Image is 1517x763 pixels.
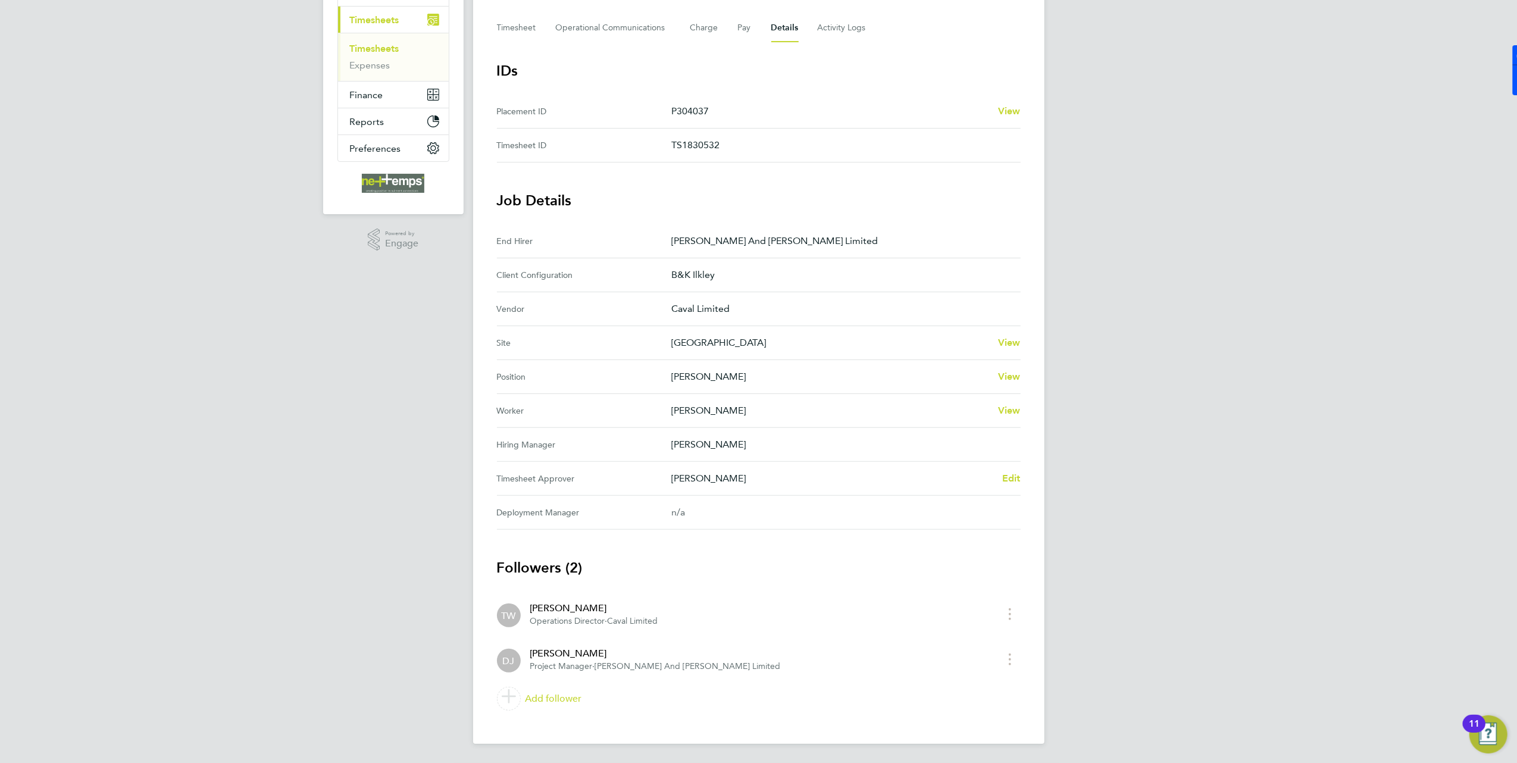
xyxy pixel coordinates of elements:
[362,174,425,193] img: net-temps-logo-retina.png
[338,82,449,108] button: Finance
[502,609,516,622] span: TW
[497,234,671,248] div: End Hirer
[350,89,383,101] span: Finance
[556,14,671,42] button: Operational Communications
[503,654,515,667] span: DJ
[338,108,449,135] button: Reports
[350,43,399,54] a: Timesheets
[497,603,521,627] div: Tim Wells
[497,649,521,673] div: Daryl Jackson
[497,336,671,350] div: Site
[671,268,1011,282] p: B&K Ilkley
[1469,715,1507,753] button: Open Resource Center, 11 new notifications
[818,14,868,42] button: Activity Logs
[497,61,1021,715] section: Details
[530,661,593,671] span: Project Manager
[671,471,993,486] p: [PERSON_NAME]
[497,302,671,316] div: Vendor
[497,404,671,418] div: Worker
[497,268,671,282] div: Client Configuration
[671,336,989,350] p: [GEOGRAPHIC_DATA]
[530,601,658,615] div: [PERSON_NAME]
[998,337,1021,348] span: View
[690,14,719,42] button: Charge
[1002,473,1021,484] span: Edit
[671,505,1002,520] div: n/a
[338,7,449,33] button: Timesheets
[671,302,1011,316] p: Caval Limited
[350,143,401,154] span: Preferences
[671,370,989,384] p: [PERSON_NAME]
[998,405,1021,416] span: View
[1002,471,1021,486] a: Edit
[593,661,595,671] span: ·
[497,682,1021,715] a: Add follower
[738,14,752,42] button: Pay
[671,104,989,118] p: P304037
[350,116,384,127] span: Reports
[497,138,671,152] div: Timesheet ID
[368,229,418,251] a: Powered byEngage
[530,646,781,661] div: [PERSON_NAME]
[497,437,671,452] div: Hiring Manager
[497,61,1021,80] h3: IDs
[337,174,449,193] a: Go to home page
[385,229,418,239] span: Powered by
[998,105,1021,117] span: View
[595,661,781,671] span: [PERSON_NAME] And [PERSON_NAME] Limited
[385,239,418,249] span: Engage
[998,370,1021,384] a: View
[671,437,1011,452] p: [PERSON_NAME]
[497,471,671,486] div: Timesheet Approver
[338,135,449,161] button: Preferences
[497,558,1021,577] h3: Followers (2)
[671,138,1011,152] p: TS1830532
[338,33,449,81] div: Timesheets
[671,404,989,418] p: [PERSON_NAME]
[497,505,671,520] div: Deployment Manager
[605,616,608,626] span: ·
[1469,724,1480,739] div: 11
[999,650,1021,668] button: timesheet menu
[998,336,1021,350] a: View
[530,616,605,626] span: Operations Director
[497,104,671,118] div: Placement ID
[998,104,1021,118] a: View
[497,191,1021,210] h3: Job Details
[350,60,390,71] a: Expenses
[608,616,658,626] span: Caval Limited
[497,370,671,384] div: Position
[671,234,1011,248] p: [PERSON_NAME] And [PERSON_NAME] Limited
[350,14,399,26] span: Timesheets
[998,404,1021,418] a: View
[497,14,537,42] button: Timesheet
[998,371,1021,382] span: View
[771,14,799,42] button: Details
[999,605,1021,623] button: timesheet menu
